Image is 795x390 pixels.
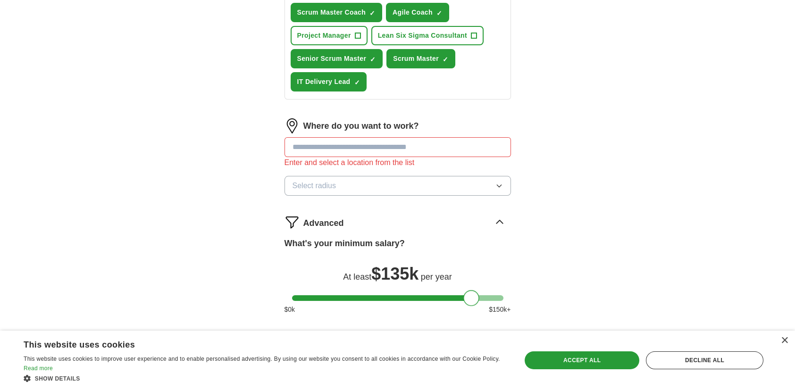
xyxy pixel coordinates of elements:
[393,54,439,64] span: Scrum Master
[297,31,351,41] span: Project Manager
[285,176,511,196] button: Select radius
[285,215,300,230] img: filter
[297,54,367,64] span: Senior Scrum Master
[525,351,639,369] div: Accept all
[291,72,367,91] button: IT Delivery Lead✓
[646,351,763,369] div: Decline all
[285,157,511,168] div: Enter and select a location from the list
[443,56,448,63] span: ✓
[436,9,442,17] span: ✓
[24,373,507,383] div: Show details
[370,56,376,63] span: ✓
[291,26,368,45] button: Project Manager
[291,3,383,22] button: Scrum Master Coach✓
[285,237,405,250] label: What's your minimum salary?
[35,375,80,382] span: Show details
[393,8,433,17] span: Agile Coach
[303,120,419,133] label: Where do you want to work?
[781,337,788,344] div: Close
[297,77,351,87] span: IT Delivery Lead
[354,79,360,86] span: ✓
[378,31,467,41] span: Lean Six Sigma Consultant
[371,26,484,45] button: Lean Six Sigma Consultant
[297,8,366,17] span: Scrum Master Coach
[24,336,483,350] div: This website uses cookies
[421,272,452,282] span: per year
[24,365,53,372] a: Read more, opens a new window
[343,272,371,282] span: At least
[293,180,336,191] span: Select radius
[386,49,455,68] button: Scrum Master✓
[285,118,300,133] img: location.png
[303,217,344,230] span: Advanced
[386,3,449,22] button: Agile Coach✓
[291,49,383,68] button: Senior Scrum Master✓
[489,305,510,315] span: $ 150 k+
[369,9,375,17] span: ✓
[285,305,295,315] span: $ 0 k
[24,356,500,362] span: This website uses cookies to improve user experience and to enable personalised advertising. By u...
[371,264,418,283] span: $ 135k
